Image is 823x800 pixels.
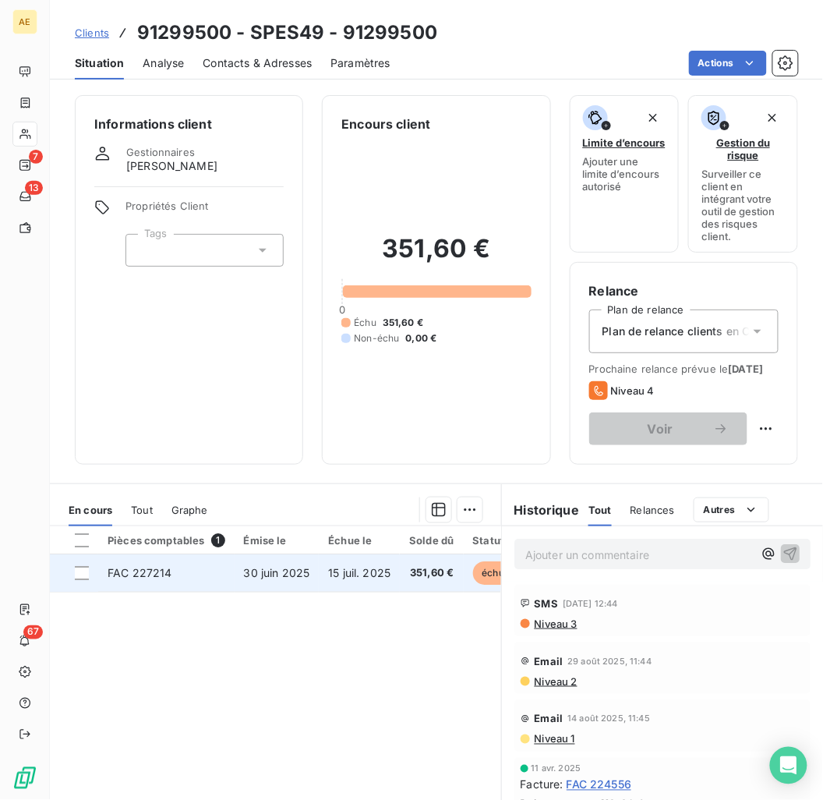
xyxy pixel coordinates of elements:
[69,504,112,516] span: En cours
[139,243,151,257] input: Ajouter une valeur
[125,200,284,221] span: Propriétés Client
[131,504,153,516] span: Tout
[126,158,217,174] span: [PERSON_NAME]
[535,713,563,725] span: Email
[23,625,43,639] span: 67
[583,155,666,193] span: Ajouter une limite d’encours autorisé
[244,566,310,579] span: 30 juin 2025
[473,534,520,547] div: Statut
[12,9,37,34] div: AE
[354,331,399,345] span: Non-échu
[330,55,390,71] span: Paramètres
[533,733,575,745] span: Niveau 1
[383,316,423,330] span: 351,60 €
[328,566,390,579] span: 15 juil. 2025
[567,657,652,666] span: 29 août 2025, 11:44
[473,561,520,585] span: échue
[521,777,563,793] span: Facture :
[502,501,580,519] h6: Historique
[567,777,632,793] span: FAC 224556
[339,303,345,316] span: 0
[94,115,284,133] h6: Informations client
[533,618,578,630] span: Niveau 3
[729,363,764,375] span: [DATE]
[701,136,785,161] span: Gestion du risque
[12,766,37,791] img: Logo LeanPay
[409,534,454,547] div: Solde dû
[108,566,172,579] span: FAC 227214
[583,136,666,149] span: Limite d’encours
[689,51,767,76] button: Actions
[171,504,208,516] span: Graphe
[688,95,798,253] button: Gestion du risqueSurveiller ce client en intégrant votre outil de gestion des risques client.
[126,146,195,158] span: Gestionnaires
[29,150,43,164] span: 7
[588,504,612,516] span: Tout
[532,764,581,773] span: 11 avr. 2025
[409,565,454,581] span: 351,60 €
[589,412,747,445] button: Voir
[563,599,618,608] span: [DATE] 12:44
[589,281,779,300] h6: Relance
[570,95,680,253] button: Limite d’encoursAjouter une limite d’encours autorisé
[694,497,769,522] button: Autres
[630,504,675,516] span: Relances
[535,655,563,667] span: Email
[108,533,225,547] div: Pièces comptables
[328,534,390,547] div: Échue le
[341,115,430,133] h6: Encours client
[533,675,578,688] span: Niveau 2
[75,25,109,41] a: Clients
[589,363,779,375] span: Prochaine relance prévue le
[75,27,109,39] span: Clients
[75,55,124,71] span: Situation
[354,316,376,330] span: Échu
[567,714,650,724] span: 14 août 2025, 11:45
[211,533,225,547] span: 1
[244,534,310,547] div: Émise le
[535,597,558,610] span: SMS
[608,423,713,435] span: Voir
[341,233,531,280] h2: 351,60 €
[770,747,807,784] div: Open Intercom Messenger
[137,19,437,47] h3: 91299500 - SPES49 - 91299500
[701,168,785,242] span: Surveiller ce client en intégrant votre outil de gestion des risques client.
[203,55,312,71] span: Contacts & Adresses
[406,331,437,345] span: 0,00 €
[611,384,655,397] span: Niveau 4
[143,55,184,71] span: Analyse
[25,181,43,195] span: 13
